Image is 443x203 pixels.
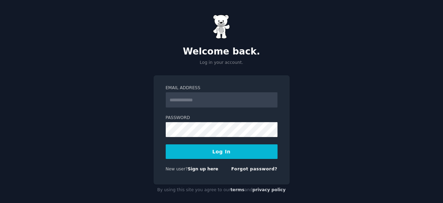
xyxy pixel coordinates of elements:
[253,187,286,192] a: privacy policy
[188,167,218,171] a: Sign up here
[154,60,290,66] p: Log in your account.
[213,15,230,39] img: Gummy Bear
[230,187,244,192] a: terms
[231,167,278,171] a: Forgot password?
[166,115,278,121] label: Password
[166,144,278,159] button: Log In
[166,85,278,91] label: Email Address
[154,185,290,196] div: By using this site you agree to our and
[154,46,290,57] h2: Welcome back.
[166,167,188,171] span: New user?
